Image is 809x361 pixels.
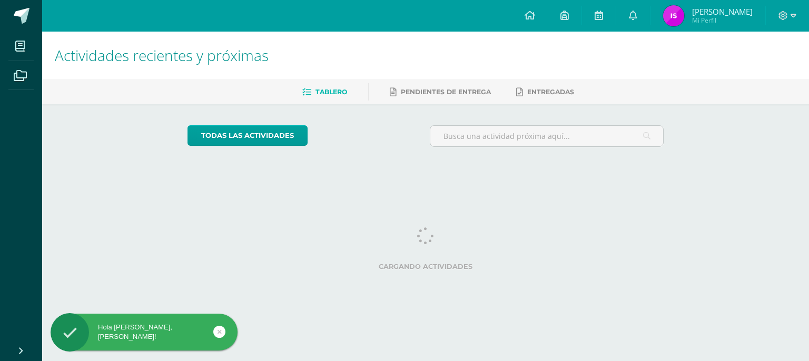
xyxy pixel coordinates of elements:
[302,84,347,101] a: Tablero
[516,84,574,101] a: Entregadas
[390,84,491,101] a: Pendientes de entrega
[527,88,574,96] span: Entregadas
[55,45,269,65] span: Actividades recientes y próximas
[663,5,684,26] img: 3683b9280534ba1521ec0449462896fe.png
[430,126,664,146] input: Busca una actividad próxima aquí...
[315,88,347,96] span: Tablero
[692,16,753,25] span: Mi Perfil
[401,88,491,96] span: Pendientes de entrega
[188,263,664,270] label: Cargando actividades
[188,125,308,146] a: todas las Actividades
[51,323,238,342] div: Hola [PERSON_NAME], [PERSON_NAME]!
[692,6,753,17] span: [PERSON_NAME]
